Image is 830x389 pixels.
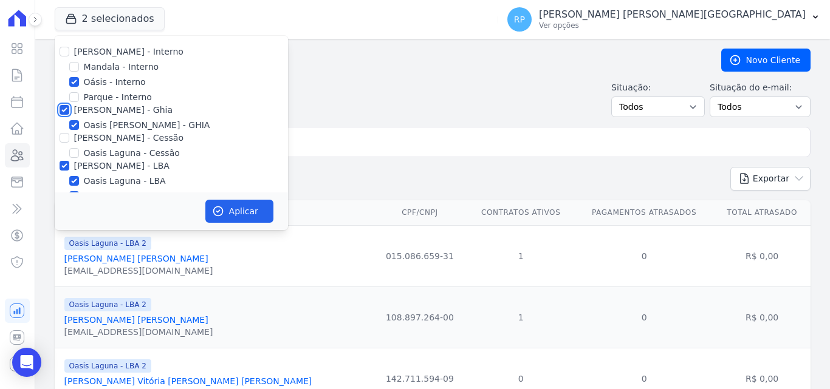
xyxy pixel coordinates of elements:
div: [EMAIL_ADDRESS][DOMAIN_NAME] [64,265,213,277]
th: Contratos Ativos [467,200,575,225]
th: CPF/CNPJ [372,200,467,225]
p: Ver opções [539,21,806,30]
a: [PERSON_NAME] [PERSON_NAME] [64,315,208,325]
label: Oásis - Interno [84,76,146,89]
td: 015.086.659-31 [372,225,467,286]
a: Novo Cliente [721,49,811,72]
span: Oasis Laguna - LBA 2 [64,298,151,311]
td: R$ 0,00 [713,286,811,348]
span: RP [514,15,525,24]
td: 1 [467,225,575,286]
td: 0 [575,225,713,286]
button: 2 selecionados [55,7,165,30]
a: [PERSON_NAME] Vitória [PERSON_NAME] [PERSON_NAME] [64,376,312,386]
label: [PERSON_NAME] - LBA [74,161,170,171]
label: Oasis Laguna - LBA 2 [84,190,174,203]
input: Buscar por nome, CPF ou e-mail [77,130,805,154]
td: R$ 0,00 [713,225,811,286]
label: Oasis Laguna - Cessão [84,147,180,160]
span: Oasis Laguna - LBA 2 [64,359,151,373]
td: 1 [467,286,575,348]
label: Situação do e-mail: [710,81,811,94]
button: Aplicar [205,200,273,223]
label: Parque - Interno [84,91,152,104]
label: [PERSON_NAME] - Interno [74,47,183,56]
label: Oasis [PERSON_NAME] - GHIA [84,119,210,132]
td: 0 [575,286,713,348]
div: Open Intercom Messenger [12,348,41,377]
label: Mandala - Interno [84,61,159,73]
th: Total Atrasado [713,200,811,225]
a: [PERSON_NAME] [PERSON_NAME] [64,254,208,263]
button: RP [PERSON_NAME] [PERSON_NAME][GEOGRAPHIC_DATA] Ver opções [498,2,830,36]
div: [EMAIL_ADDRESS][DOMAIN_NAME] [64,326,213,338]
label: [PERSON_NAME] - Ghia [74,105,173,115]
td: 108.897.264-00 [372,286,467,348]
p: [PERSON_NAME] [PERSON_NAME][GEOGRAPHIC_DATA] [539,8,806,21]
label: Oasis Laguna - LBA [84,175,166,188]
span: Oasis Laguna - LBA 2 [64,237,151,250]
label: [PERSON_NAME] - Cessão [74,133,183,143]
button: Exportar [730,167,811,191]
th: Pagamentos Atrasados [575,200,713,225]
label: Situação: [611,81,705,94]
h2: Clientes [55,49,702,71]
